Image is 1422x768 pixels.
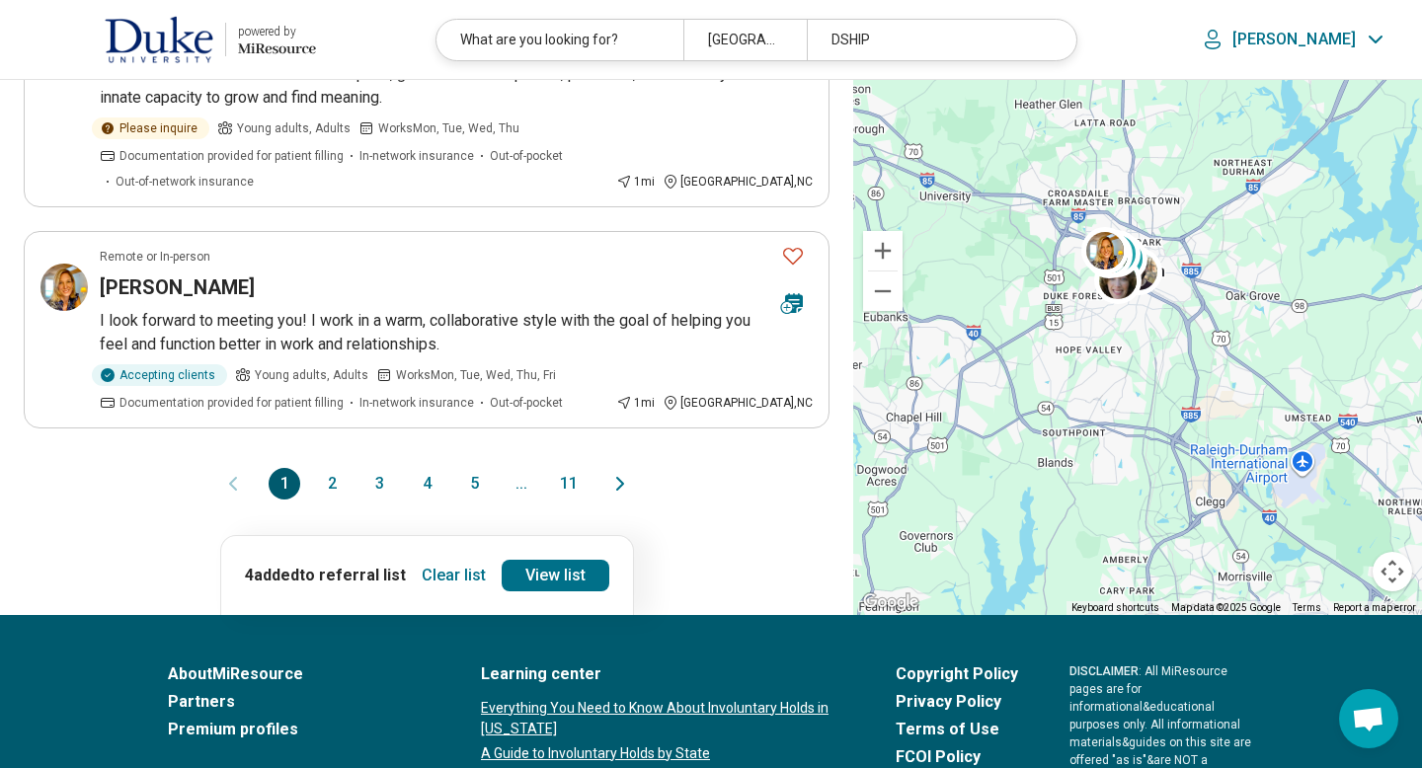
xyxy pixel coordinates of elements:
span: Documentation provided for patient filling [119,147,344,165]
span: ... [506,468,537,499]
button: Zoom out [863,271,903,311]
button: 3 [363,468,395,499]
button: Previous page [221,468,245,499]
span: Map data ©2025 Google [1171,602,1281,613]
a: Open this area in Google Maps (opens a new window) [858,589,923,615]
img: Duke University [105,16,213,63]
div: DSHIP [807,20,1054,60]
div: Please inquire [92,117,209,139]
p: I offer a relational and collaborative space, grounded in acceptance, presence, and trust in your... [100,62,813,110]
a: Partners [168,690,430,714]
span: to referral list [299,566,406,584]
button: 2 [316,468,348,499]
span: Documentation provided for patient filling [119,394,344,412]
a: A Guide to Involuntary Holds by State [481,743,844,764]
div: What are you looking for? [436,20,683,60]
h3: [PERSON_NAME] [100,273,255,301]
a: Terms of Use [896,718,1018,741]
a: Everything You Need to Know About Involuntary Holds in [US_STATE] [481,698,844,739]
button: Zoom in [863,231,903,270]
button: 5 [458,468,490,499]
a: Copyright Policy [896,662,1018,686]
button: Next page [608,468,632,499]
button: Favorite [773,236,813,276]
button: Clear list [414,560,494,591]
a: Terms (opens in new tab) [1293,602,1321,613]
span: Out-of-pocket [490,147,563,165]
div: [GEOGRAPHIC_DATA], [GEOGRAPHIC_DATA] [683,20,807,60]
a: Privacy Policy [896,690,1018,714]
div: [GEOGRAPHIC_DATA] , NC [663,394,813,412]
span: Young adults, Adults [255,366,368,384]
span: Works Mon, Tue, Wed, Thu [378,119,519,137]
span: In-network insurance [359,147,474,165]
p: 4 added [245,564,406,587]
span: Works Mon, Tue, Wed, Thu, Fri [396,366,556,384]
a: Learning center [481,662,844,686]
div: 1 mi [616,173,655,191]
p: Remote or In-person [100,248,210,266]
a: View list [502,560,609,591]
button: 1 [269,468,300,499]
div: Accepting clients [92,364,227,386]
p: I look forward to meeting you! I work in a warm, collaborative style with the goal of helping you... [100,309,813,356]
span: Young adults, Adults [237,119,351,137]
div: Open chat [1339,689,1398,748]
a: Premium profiles [168,718,430,741]
img: Google [858,589,923,615]
button: 11 [553,468,585,499]
div: powered by [238,23,316,40]
button: Map camera controls [1373,552,1412,591]
button: Keyboard shortcuts [1071,601,1159,615]
span: Out-of-network insurance [116,173,254,191]
div: [GEOGRAPHIC_DATA] , NC [663,173,813,191]
span: DISCLAIMER [1069,664,1139,678]
p: [PERSON_NAME] [1232,30,1356,49]
div: 1 mi [616,394,655,412]
span: Out-of-pocket [490,394,563,412]
a: AboutMiResource [168,662,430,686]
a: Report a map error [1333,602,1416,613]
a: Duke Universitypowered by [32,16,316,63]
button: 4 [411,468,442,499]
span: In-network insurance [359,394,474,412]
